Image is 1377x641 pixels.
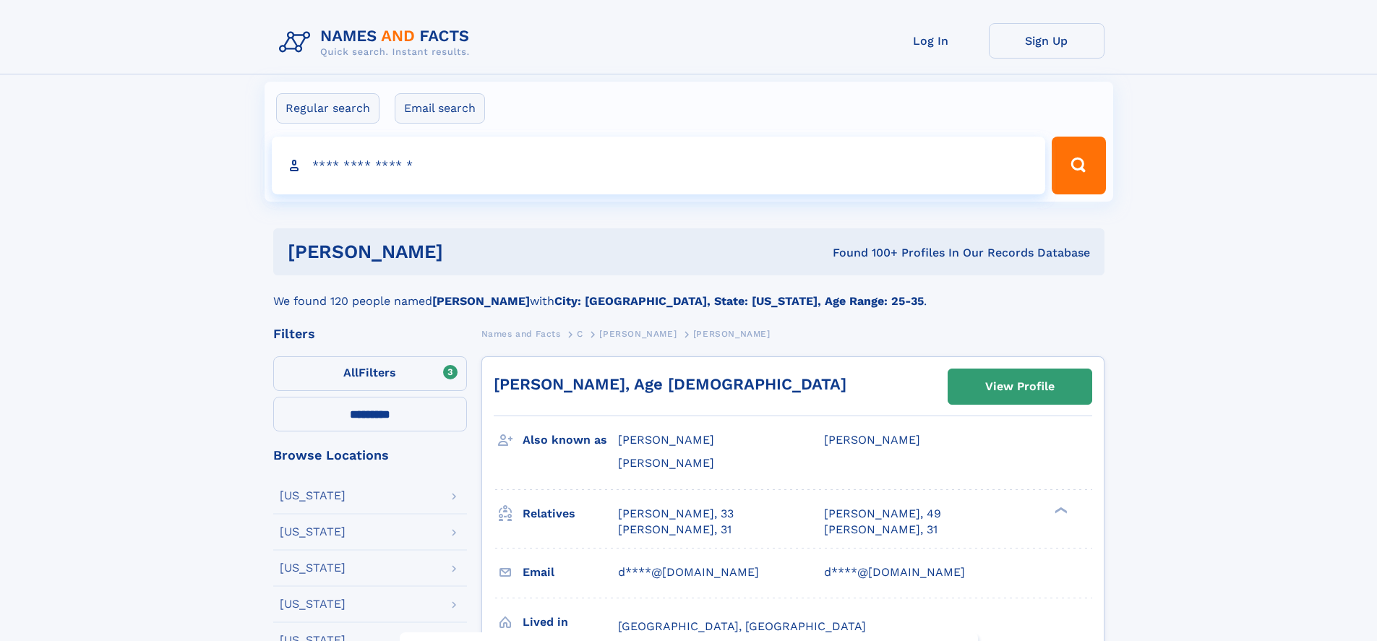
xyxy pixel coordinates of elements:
a: Names and Facts [481,324,561,343]
span: [PERSON_NAME] [824,433,920,447]
label: Regular search [276,93,379,124]
a: [PERSON_NAME], 31 [824,522,938,538]
h3: Email [523,560,618,585]
div: Filters [273,327,467,340]
div: View Profile [985,370,1055,403]
div: ❯ [1051,505,1068,515]
h3: Lived in [523,610,618,634]
a: Sign Up [989,23,1104,59]
a: [PERSON_NAME], 33 [618,506,734,522]
a: [PERSON_NAME], 31 [618,522,732,538]
label: Email search [395,93,485,124]
div: We found 120 people named with . [273,275,1104,310]
span: All [343,366,359,379]
div: Found 100+ Profiles In Our Records Database [638,245,1090,261]
h1: [PERSON_NAME] [288,243,638,261]
a: [PERSON_NAME], Age [DEMOGRAPHIC_DATA] [494,375,846,393]
div: [US_STATE] [280,598,346,610]
button: Search Button [1052,137,1105,194]
a: C [577,324,583,343]
a: [PERSON_NAME], 49 [824,506,941,522]
a: Log In [873,23,989,59]
h3: Also known as [523,428,618,452]
a: View Profile [948,369,1091,404]
span: [PERSON_NAME] [618,433,714,447]
div: Browse Locations [273,449,467,462]
div: [US_STATE] [280,562,346,574]
span: [PERSON_NAME] [693,329,771,339]
img: Logo Names and Facts [273,23,481,62]
span: [GEOGRAPHIC_DATA], [GEOGRAPHIC_DATA] [618,619,866,633]
h3: Relatives [523,502,618,526]
span: C [577,329,583,339]
input: search input [272,137,1046,194]
span: [PERSON_NAME] [599,329,677,339]
label: Filters [273,356,467,391]
div: [US_STATE] [280,490,346,502]
div: [US_STATE] [280,526,346,538]
b: [PERSON_NAME] [432,294,530,308]
b: City: [GEOGRAPHIC_DATA], State: [US_STATE], Age Range: 25-35 [554,294,924,308]
a: [PERSON_NAME] [599,324,677,343]
span: [PERSON_NAME] [618,456,714,470]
